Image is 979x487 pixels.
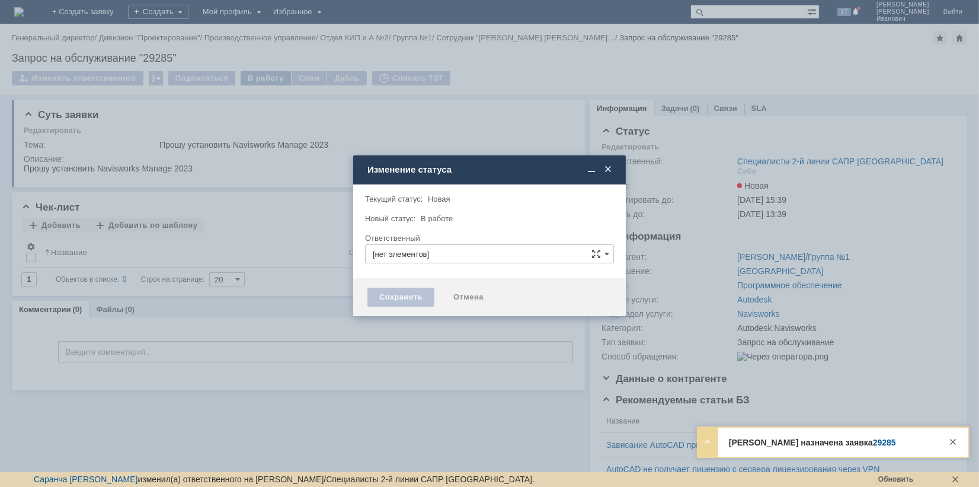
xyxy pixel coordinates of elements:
[367,164,614,175] div: Изменение статуса
[700,435,715,449] div: Развернуть
[946,435,960,449] div: Закрыть
[365,195,423,203] label: Текущий статус:
[428,195,450,203] span: Новая
[591,249,601,259] span: Сложная форма
[951,475,960,484] div: Скрыть панель состояния. Сообщение появится, когда произойдет новое изменение
[878,476,949,483] div: Обновить
[586,164,597,175] span: Свернуть (Ctrl + M)
[365,214,416,223] label: Новый статус:
[33,475,872,485] div: изменил(а) ответственного на [PERSON_NAME]/Специалисты 2-й линии САПР [GEOGRAPHIC_DATA].
[34,475,137,484] a: Саранча [PERSON_NAME]
[602,164,614,175] span: Закрыть
[365,234,612,242] div: Ответственный
[729,438,896,447] strong: [PERSON_NAME] назначена заявка
[421,214,453,223] span: В работе
[873,438,896,447] a: 29285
